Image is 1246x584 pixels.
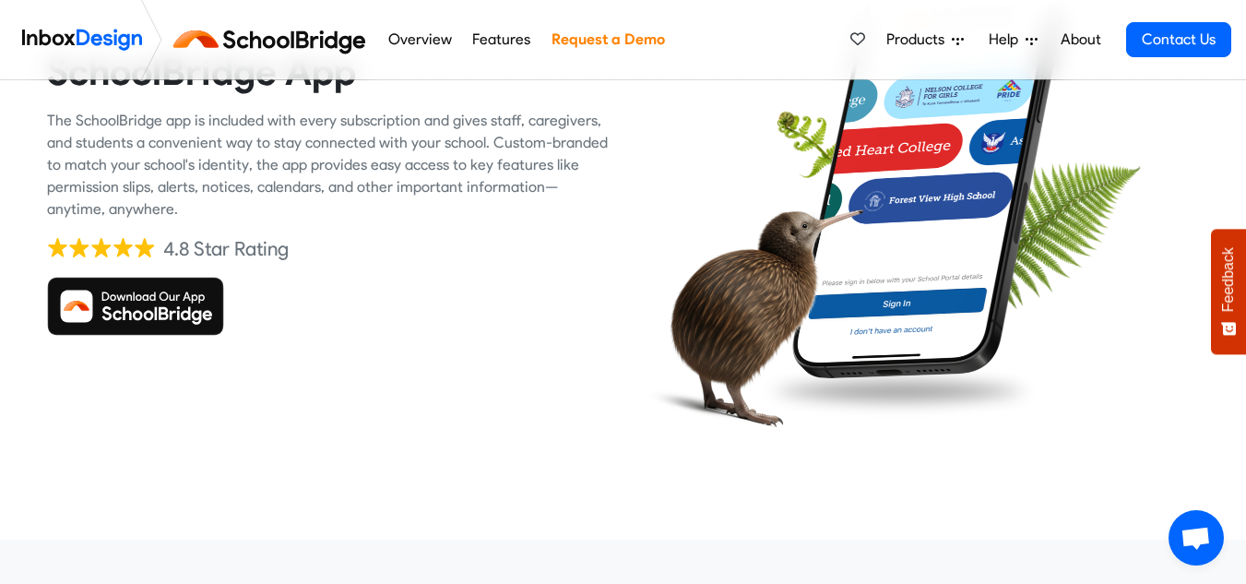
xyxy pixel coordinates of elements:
[879,21,971,58] a: Products
[1220,247,1237,312] span: Feedback
[636,172,863,447] img: kiwi_bird.png
[757,361,1041,422] img: shadow.png
[47,277,224,336] img: Download SchoolBridge App
[989,29,1026,51] span: Help
[383,21,457,58] a: Overview
[468,21,536,58] a: Features
[1169,510,1224,566] div: Open chat
[170,18,377,62] img: schoolbridge logo
[981,21,1045,58] a: Help
[47,110,610,220] div: The SchoolBridge app is included with every subscription and gives staff, caregivers, and student...
[546,21,670,58] a: Request a Demo
[886,29,952,51] span: Products
[1055,21,1106,58] a: About
[1126,22,1231,57] a: Contact Us
[163,235,289,263] div: 4.8 Star Rating
[1211,229,1246,354] button: Feedback - Show survey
